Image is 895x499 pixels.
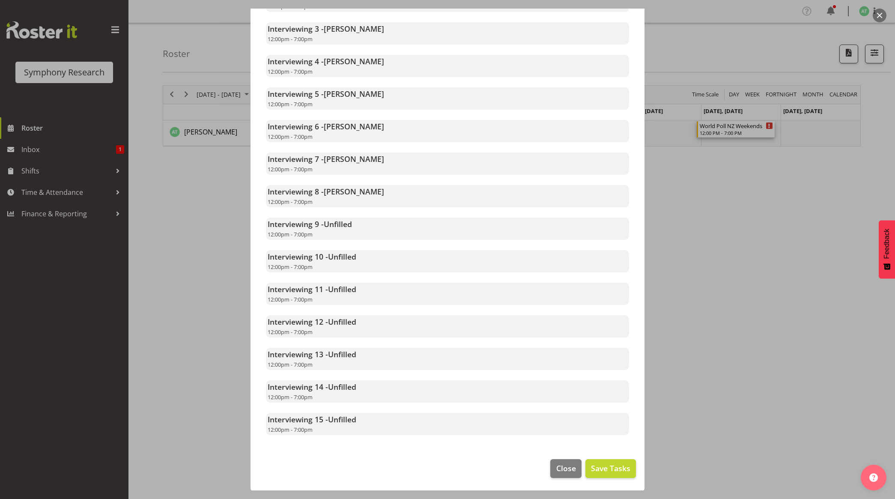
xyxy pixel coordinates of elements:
[268,230,313,238] span: 12:00pm - 7:00pm
[550,459,581,478] button: Close
[268,89,384,99] strong: Interviewing 5 -
[268,56,384,66] strong: Interviewing 4 -
[268,24,384,34] strong: Interviewing 3 -
[268,219,352,229] strong: Interviewing 9 -
[328,349,356,359] span: Unfilled
[268,296,313,303] span: 12:00pm - 7:00pm
[324,154,384,164] span: [PERSON_NAME]
[268,328,313,336] span: 12:00pm - 7:00pm
[268,349,356,359] strong: Interviewing 13 -
[556,463,576,474] span: Close
[328,284,356,294] span: Unfilled
[268,382,356,392] strong: Interviewing 14 -
[328,251,356,262] span: Unfilled
[328,317,356,327] span: Unfilled
[268,186,384,197] strong: Interviewing 8 -
[879,220,895,278] button: Feedback - Show survey
[268,426,313,433] span: 12:00pm - 7:00pm
[324,121,384,131] span: [PERSON_NAME]
[328,382,356,392] span: Unfilled
[268,121,384,131] strong: Interviewing 6 -
[869,473,878,482] img: help-xxl-2.png
[883,229,891,259] span: Feedback
[585,459,636,478] button: Save Tasks
[268,251,356,262] strong: Interviewing 10 -
[268,361,313,368] span: 12:00pm - 7:00pm
[268,154,384,164] strong: Interviewing 7 -
[324,219,352,229] span: Unfilled
[268,284,356,294] strong: Interviewing 11 -
[324,186,384,197] span: [PERSON_NAME]
[268,35,313,43] span: 12:00pm - 7:00pm
[268,393,313,401] span: 12:00pm - 7:00pm
[324,24,384,34] span: [PERSON_NAME]
[591,463,630,474] span: Save Tasks
[324,89,384,99] span: [PERSON_NAME]
[268,263,313,271] span: 12:00pm - 7:00pm
[268,100,313,108] span: 12:00pm - 7:00pm
[328,414,356,424] span: Unfilled
[268,68,313,75] span: 12:00pm - 7:00pm
[268,165,313,173] span: 12:00pm - 7:00pm
[324,56,384,66] span: [PERSON_NAME]
[268,198,313,206] span: 12:00pm - 7:00pm
[268,414,356,424] strong: Interviewing 15 -
[268,317,356,327] strong: Interviewing 12 -
[268,133,313,140] span: 12:00pm - 7:00pm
